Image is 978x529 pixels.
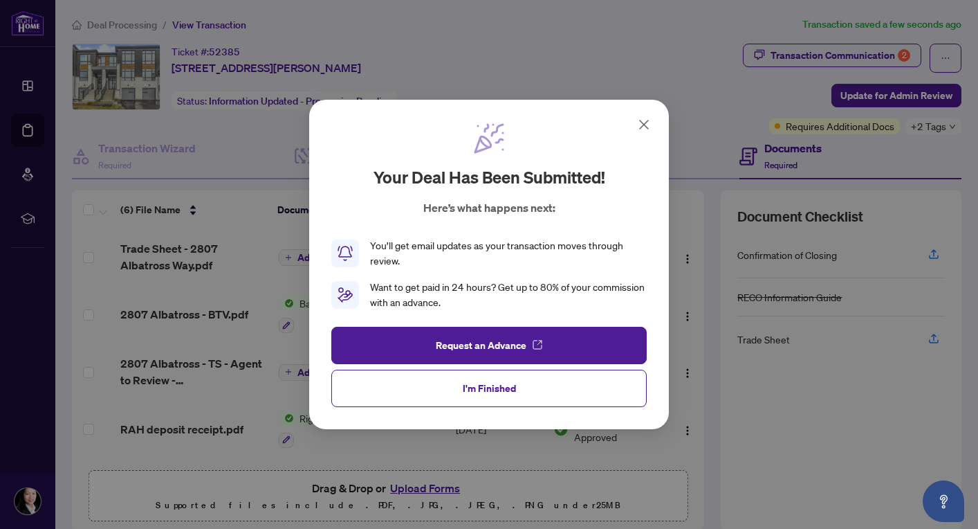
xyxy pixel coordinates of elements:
button: Open asap [923,481,964,522]
button: Request an Advance [331,327,647,364]
span: Request an Advance [436,334,526,357]
button: I'm Finished [331,370,647,407]
div: You’ll get email updates as your transaction moves through review. [370,238,647,269]
div: Want to get paid in 24 hours? Get up to 80% of your commission with an advance. [370,280,647,310]
h2: Your deal has been submitted! [373,166,605,188]
p: Here’s what happens next: [423,199,555,216]
span: I'm Finished [463,377,516,400]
